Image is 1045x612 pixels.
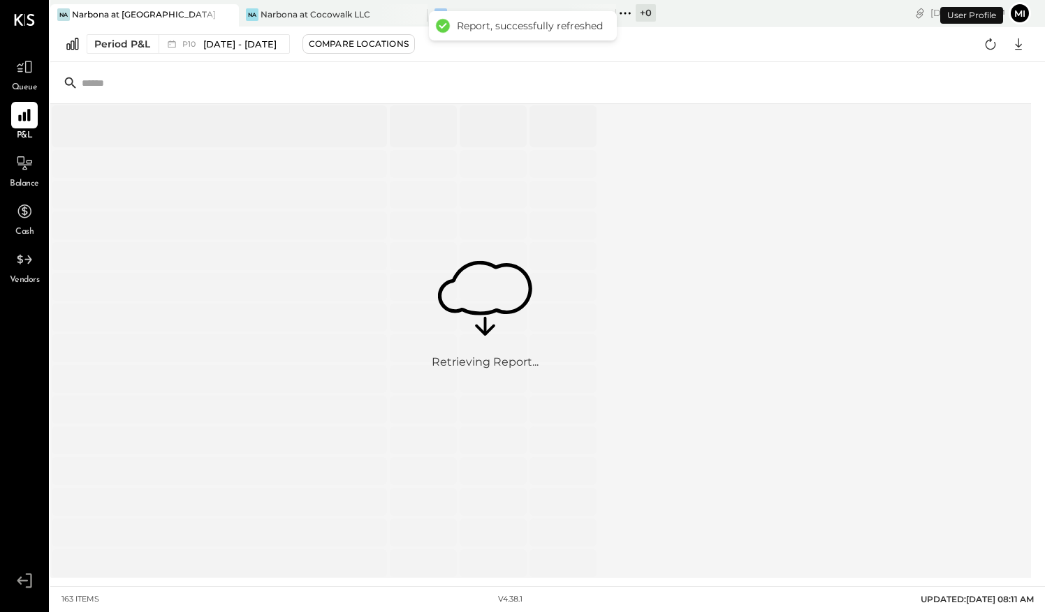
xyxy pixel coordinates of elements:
[1,102,48,142] a: P&L
[61,594,99,605] div: 163 items
[449,8,538,20] div: Narbona Boca Ratōn
[498,594,522,605] div: v 4.38.1
[309,38,409,50] div: Compare Locations
[921,594,1034,604] span: UPDATED: [DATE] 08:11 AM
[457,20,603,32] div: Report, successfully refreshed
[57,8,70,21] div: Na
[10,178,39,191] span: Balance
[940,7,1003,24] div: User Profile
[636,4,656,22] div: + 0
[94,37,150,51] div: Period P&L
[182,40,200,48] span: P10
[15,226,34,239] span: Cash
[87,34,290,54] button: Period P&L P10[DATE] - [DATE]
[930,6,1005,20] div: [DATE]
[434,8,447,21] div: NB
[432,355,539,371] div: Retrieving Report...
[10,274,40,287] span: Vendors
[1,198,48,239] a: Cash
[1,150,48,191] a: Balance
[246,8,258,21] div: Na
[1,54,48,94] a: Queue
[302,34,415,54] button: Compare Locations
[261,8,370,20] div: Narbona at Cocowalk LLC
[1009,2,1031,24] button: Mi
[17,130,33,142] span: P&L
[72,8,218,20] div: Narbona at [GEOGRAPHIC_DATA] LLC
[913,6,927,20] div: copy link
[203,38,277,51] span: [DATE] - [DATE]
[12,82,38,94] span: Queue
[1,246,48,287] a: Vendors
